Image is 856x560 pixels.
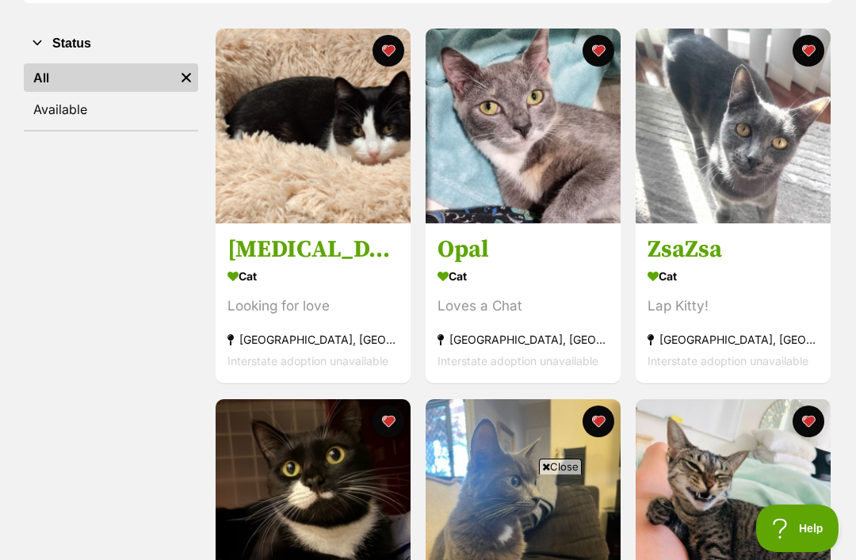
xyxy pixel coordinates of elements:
span: Interstate adoption unavailable [438,355,598,368]
a: All [24,63,174,92]
button: favourite [793,35,824,67]
img: Opal [426,29,621,223]
span: Close [539,459,582,474]
div: Cat [227,265,399,288]
div: Status [24,60,198,130]
button: favourite [583,35,614,67]
div: [GEOGRAPHIC_DATA], [GEOGRAPHIC_DATA] [227,330,399,351]
iframe: Help Scout Beacon - Open [756,505,840,552]
img: ZsaZsa [636,29,831,223]
a: Remove filter [174,63,198,92]
div: [GEOGRAPHIC_DATA], [GEOGRAPHIC_DATA] [648,330,819,351]
div: Lap Kitty! [648,296,819,318]
img: Muse [216,29,411,223]
span: Interstate adoption unavailable [648,355,808,368]
h3: [MEDICAL_DATA] [227,235,399,265]
div: Looking for love [227,296,399,318]
div: Loves a Chat [438,296,609,318]
div: Cat [438,265,609,288]
iframe: Advertisement [44,481,812,552]
h3: Opal [438,235,609,265]
h3: ZsaZsa [648,235,819,265]
button: favourite [373,35,404,67]
button: Status [24,33,198,54]
button: favourite [793,406,824,437]
button: favourite [583,406,614,437]
button: favourite [373,406,404,437]
div: [GEOGRAPHIC_DATA], [GEOGRAPHIC_DATA] [438,330,609,351]
a: [MEDICAL_DATA] Cat Looking for love [GEOGRAPHIC_DATA], [GEOGRAPHIC_DATA] Interstate adoption unav... [216,223,411,384]
div: Cat [648,265,819,288]
a: Opal Cat Loves a Chat [GEOGRAPHIC_DATA], [GEOGRAPHIC_DATA] Interstate adoption unavailable favourite [426,223,621,384]
span: Interstate adoption unavailable [227,355,388,368]
a: ZsaZsa Cat Lap Kitty! [GEOGRAPHIC_DATA], [GEOGRAPHIC_DATA] Interstate adoption unavailable favourite [636,223,831,384]
a: Available [24,95,198,124]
